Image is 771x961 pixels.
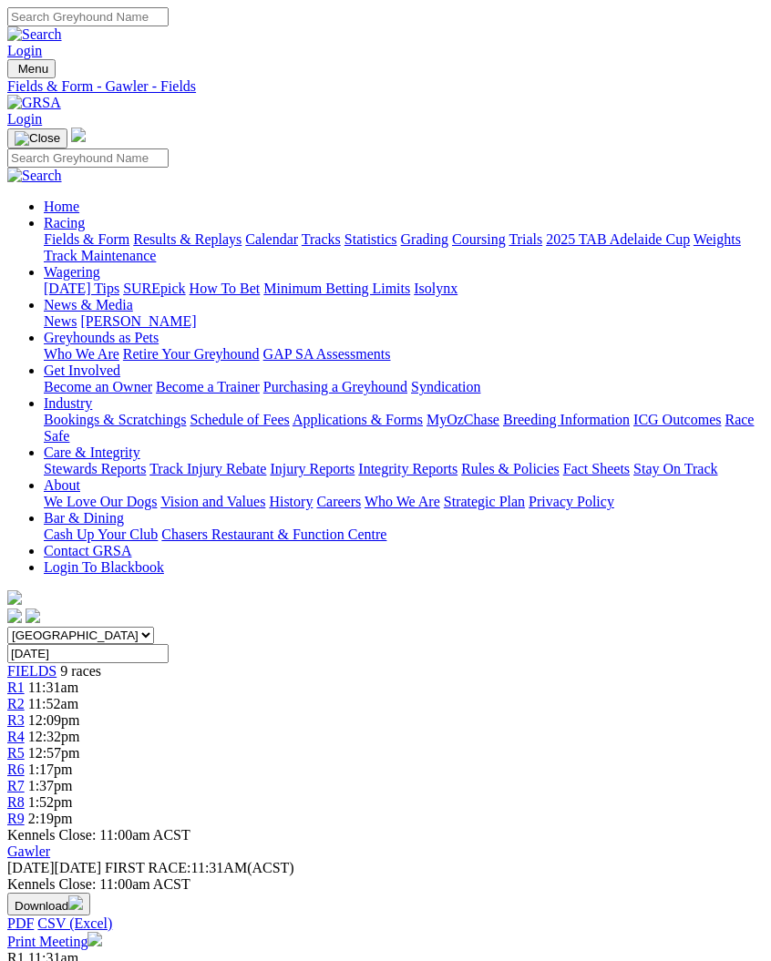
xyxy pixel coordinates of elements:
[546,231,690,247] a: 2025 TAB Adelaide Cup
[461,461,560,476] a: Rules & Policies
[44,412,764,445] div: Industry
[44,412,754,444] a: Race Safe
[28,762,73,777] span: 1:17pm
[28,712,80,728] span: 12:09pm
[28,729,80,744] span: 12:32pm
[44,346,764,363] div: Greyhounds as Pets
[60,663,101,679] span: 9 races
[44,363,120,378] a: Get Involved
[105,860,294,875] span: 11:31AM(ACST)
[44,330,159,345] a: Greyhounds as Pets
[7,860,101,875] span: [DATE]
[44,313,77,329] a: News
[7,590,22,605] img: logo-grsa-white.png
[263,346,391,362] a: GAP SA Assessments
[7,729,25,744] span: R4
[411,379,480,394] a: Syndication
[270,461,355,476] a: Injury Reports
[44,527,764,543] div: Bar & Dining
[509,231,542,247] a: Trials
[633,461,717,476] a: Stay On Track
[7,95,61,111] img: GRSA
[293,412,423,427] a: Applications & Forms
[44,379,764,395] div: Get Involved
[269,494,313,509] a: History
[7,827,190,843] span: Kennels Close: 11:00am ACST
[28,680,78,695] span: 11:31am
[7,762,25,777] span: R6
[263,281,410,296] a: Minimum Betting Limits
[44,494,764,510] div: About
[7,696,25,711] span: R2
[44,231,764,264] div: Racing
[123,281,185,296] a: SUREpick
[44,461,764,477] div: Care & Integrity
[190,281,261,296] a: How To Bet
[44,199,79,214] a: Home
[7,59,56,78] button: Toggle navigation
[44,395,92,411] a: Industry
[7,778,25,793] a: R7
[358,461,457,476] a: Integrity Reports
[7,78,764,95] a: Fields & Form - Gawler - Fields
[44,248,156,263] a: Track Maintenance
[44,297,133,312] a: News & Media
[7,811,25,826] a: R9
[444,494,525,509] a: Strategic Plan
[7,860,55,875] span: [DATE]
[7,644,169,663] input: Select date
[7,843,50,859] a: Gawler
[105,860,190,875] span: FIRST RACE:
[7,111,42,127] a: Login
[44,412,186,427] a: Bookings & Scratchings
[503,412,630,427] a: Breeding Information
[160,494,265,509] a: Vision and Values
[7,876,764,893] div: Kennels Close: 11:00am ACST
[44,281,119,296] a: [DATE] Tips
[7,43,42,58] a: Login
[44,379,152,394] a: Become an Owner
[15,131,60,146] img: Close
[87,932,102,946] img: printer.svg
[414,281,457,296] a: Isolynx
[7,168,62,184] img: Search
[133,231,242,247] a: Results & Replays
[44,494,157,509] a: We Love Our Dogs
[7,680,25,695] a: R1
[44,477,80,493] a: About
[7,915,34,931] a: PDF
[44,559,164,575] a: Login To Blackbook
[149,461,266,476] a: Track Injury Rebate
[7,7,169,26] input: Search
[7,26,62,43] img: Search
[7,608,22,623] img: facebook.svg
[71,128,86,142] img: logo-grsa-white.png
[80,313,196,329] a: [PERSON_NAME]
[190,412,289,427] a: Schedule of Fees
[68,895,83,910] img: download.svg
[44,231,129,247] a: Fields & Form
[302,231,341,247] a: Tracks
[26,608,40,623] img: twitter.svg
[401,231,448,247] a: Grading
[633,412,721,427] a: ICG Outcomes
[44,461,146,476] a: Stewards Reports
[44,264,100,280] a: Wagering
[44,527,158,542] a: Cash Up Your Club
[452,231,506,247] a: Coursing
[156,379,260,394] a: Become a Trainer
[7,712,25,728] a: R3
[7,934,102,949] a: Print Meeting
[7,663,57,679] a: FIELDS
[161,527,386,542] a: Chasers Restaurant & Function Centre
[44,346,119,362] a: Who We Are
[365,494,440,509] a: Who We Are
[7,745,25,761] a: R5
